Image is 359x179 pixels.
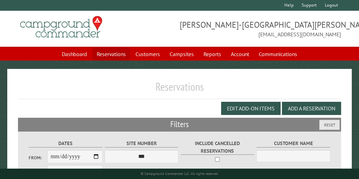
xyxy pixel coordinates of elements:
[29,140,102,147] label: Dates
[227,47,253,61] a: Account
[221,102,281,115] button: Edit Add-on Items
[319,120,340,130] button: Reset
[18,80,341,99] h1: Reservations
[18,14,104,41] img: Campground Commander
[199,47,225,61] a: Reports
[105,140,178,147] label: Site Number
[18,118,341,131] h2: Filters
[181,140,254,155] label: Include Cancelled Reservations
[29,154,47,161] label: From:
[141,171,219,176] small: © Campground Commander LLC. All rights reserved.
[256,140,330,147] label: Customer Name
[166,47,198,61] a: Campsites
[93,47,130,61] a: Reservations
[131,47,164,61] a: Customers
[255,47,301,61] a: Communications
[180,19,341,38] span: [PERSON_NAME]-[GEOGRAPHIC_DATA][PERSON_NAME] [EMAIL_ADDRESS][DOMAIN_NAME]
[58,47,91,61] a: Dashboard
[282,102,341,115] button: Add a Reservation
